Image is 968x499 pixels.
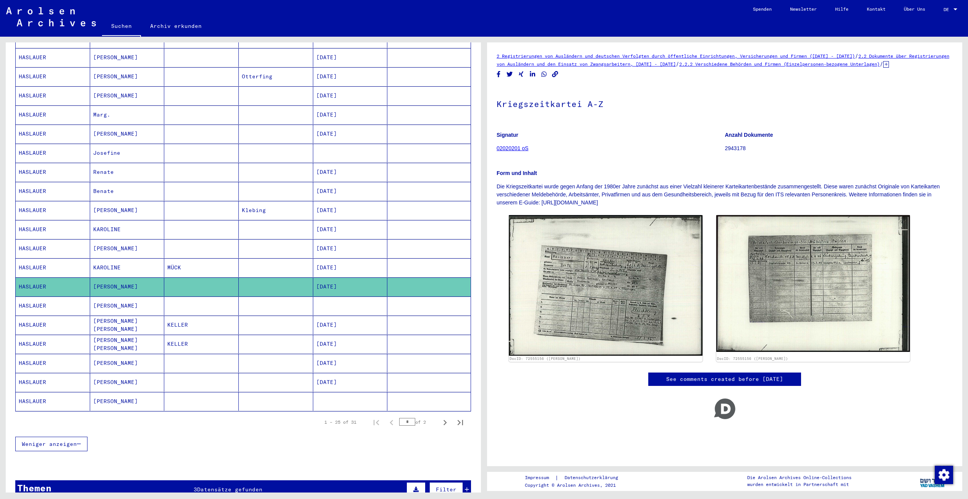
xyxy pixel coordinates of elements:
mat-cell: HASLAUER [16,163,90,181]
a: See comments created before [DATE] [666,375,783,383]
mat-cell: [DATE] [313,48,388,67]
mat-cell: [DATE] [313,258,388,277]
p: Die Kriegszeitkartei wurde gegen Anfang der 1980er Jahre zunächst aus einer Vielzahl kleinerer Ka... [497,183,953,207]
img: Arolsen_neg.svg [6,7,96,26]
mat-cell: KAROLINE [90,220,165,239]
mat-cell: [DATE] [313,354,388,373]
img: 002.jpg [716,215,910,352]
mat-cell: KELLER [164,335,239,353]
mat-cell: [PERSON_NAME] [90,239,165,258]
mat-cell: HASLAUER [16,335,90,353]
div: Themen [17,481,52,495]
span: DE [944,7,952,12]
a: 2.2.2 Verschiedene Behörden und Firmen (Einzelpersonen-bezogene Unterlagen) [679,61,880,67]
a: Archiv erkunden [141,17,211,35]
mat-cell: [DATE] [313,335,388,353]
mat-cell: [DATE] [313,86,388,105]
mat-cell: [PERSON_NAME] [90,86,165,105]
mat-cell: [DATE] [313,67,388,86]
mat-cell: [PERSON_NAME] [90,201,165,220]
a: Suchen [102,17,141,37]
button: Next page [437,415,453,430]
mat-cell: Benate [90,182,165,201]
button: Copy link [551,70,559,79]
mat-cell: Josefine [90,144,165,162]
mat-cell: [PERSON_NAME] [PERSON_NAME] [90,316,165,334]
b: Signatur [497,132,518,138]
mat-cell: [DATE] [313,201,388,220]
button: Share on Xing [517,70,525,79]
mat-cell: HASLAUER [16,277,90,296]
span: / [855,52,858,59]
img: 001.jpg [509,215,703,355]
span: / [880,60,883,67]
button: Previous page [384,415,399,430]
mat-cell: [DATE] [313,220,388,239]
mat-cell: [PERSON_NAME] [90,354,165,373]
button: Share on WhatsApp [540,70,548,79]
mat-cell: HASLAUER [16,220,90,239]
mat-cell: [DATE] [313,316,388,334]
a: Impressum [525,474,555,482]
mat-cell: HASLAUER [16,67,90,86]
mat-cell: HASLAUER [16,296,90,315]
mat-cell: [PERSON_NAME] [90,296,165,315]
mat-cell: [PERSON_NAME] [90,392,165,411]
span: Datensätze gefunden [197,486,262,493]
mat-cell: HASLAUER [16,239,90,258]
mat-cell: [DATE] [313,163,388,181]
mat-cell: [PERSON_NAME] [90,277,165,296]
img: Zustimmung ändern [935,466,953,484]
mat-cell: Renate [90,163,165,181]
span: Weniger anzeigen [22,441,77,447]
button: Share on Twitter [506,70,514,79]
a: 02020201 oS [497,145,528,151]
mat-cell: HASLAUER [16,354,90,373]
mat-cell: HASLAUER [16,125,90,143]
mat-cell: HASLAUER [16,144,90,162]
button: Filter [429,482,463,497]
button: Last page [453,415,468,430]
mat-cell: HASLAUER [16,48,90,67]
p: Copyright © Arolsen Archives, 2021 [525,482,627,489]
button: Weniger anzeigen [15,437,87,451]
a: 2 Registrierungen von Ausländern und deutschen Verfolgten durch öffentliche Einrichtungen, Versic... [497,53,855,59]
mat-cell: [DATE] [313,125,388,143]
mat-cell: [PERSON_NAME] [90,125,165,143]
mat-cell: [DATE] [313,239,388,258]
mat-cell: HASLAUER [16,392,90,411]
button: Share on Facebook [495,70,503,79]
h1: Kriegszeitkartei A-Z [497,86,953,120]
mat-cell: [DATE] [313,182,388,201]
mat-cell: KAROLINE [90,258,165,277]
button: Share on LinkedIn [529,70,537,79]
mat-cell: [DATE] [313,277,388,296]
button: First page [369,415,384,430]
div: 1 – 25 of 31 [324,419,356,426]
mat-cell: HASLAUER [16,316,90,334]
mat-cell: [PERSON_NAME] [90,67,165,86]
mat-cell: HASLAUER [16,86,90,105]
mat-cell: Otterfing [239,67,313,86]
span: Filter [436,486,456,493]
mat-cell: HASLAUER [16,373,90,392]
mat-cell: [PERSON_NAME] [90,48,165,67]
mat-cell: HASLAUER [16,201,90,220]
mat-cell: HASLAUER [16,105,90,124]
mat-cell: KELLER [164,316,239,334]
mat-cell: Klebing [239,201,313,220]
mat-cell: HASLAUER [16,182,90,201]
div: | [525,474,627,482]
span: 3 [194,486,197,493]
span: / [676,60,679,67]
mat-cell: Marg. [90,105,165,124]
mat-cell: HASLAUER [16,258,90,277]
a: DocID: 72555156 ([PERSON_NAME]) [717,356,788,361]
p: 2943178 [725,144,953,152]
mat-cell: [PERSON_NAME] [90,373,165,392]
p: wurden entwickelt in Partnerschaft mit [747,481,851,488]
mat-cell: MÜCK [164,258,239,277]
img: yv_logo.png [918,471,947,491]
a: Datenschutzerklärung [558,474,627,482]
div: of 2 [399,418,437,426]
